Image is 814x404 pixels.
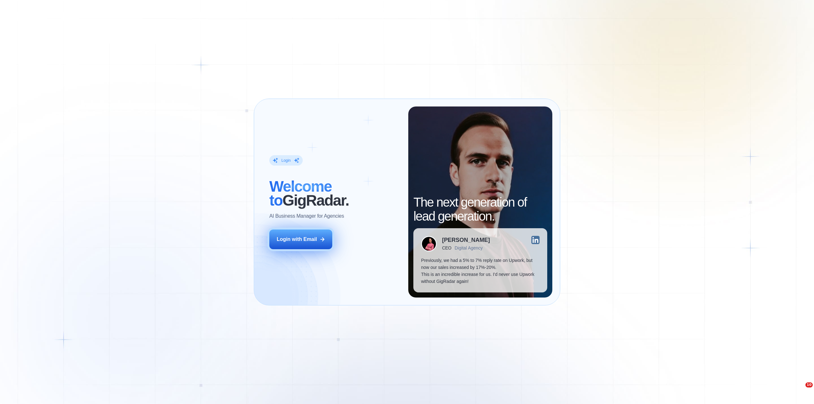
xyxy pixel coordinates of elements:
p: AI Business Manager for Agencies [269,213,344,220]
button: Login with Email [269,229,332,249]
h2: The next generation of lead generation. [413,195,547,223]
div: Digital Agency [455,245,483,250]
div: Login with Email [277,236,317,243]
span: Welcome to [269,178,332,209]
iframe: Intercom live chat [792,382,808,398]
span: 10 [805,382,813,387]
div: [PERSON_NAME] [442,237,490,243]
div: Login [281,158,291,163]
div: CEO [442,245,451,250]
p: Previously, we had a 5% to 7% reply rate on Upwork, but now our sales increased by 17%-20%. This ... [421,257,539,285]
h2: ‍ GigRadar. [269,180,401,208]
